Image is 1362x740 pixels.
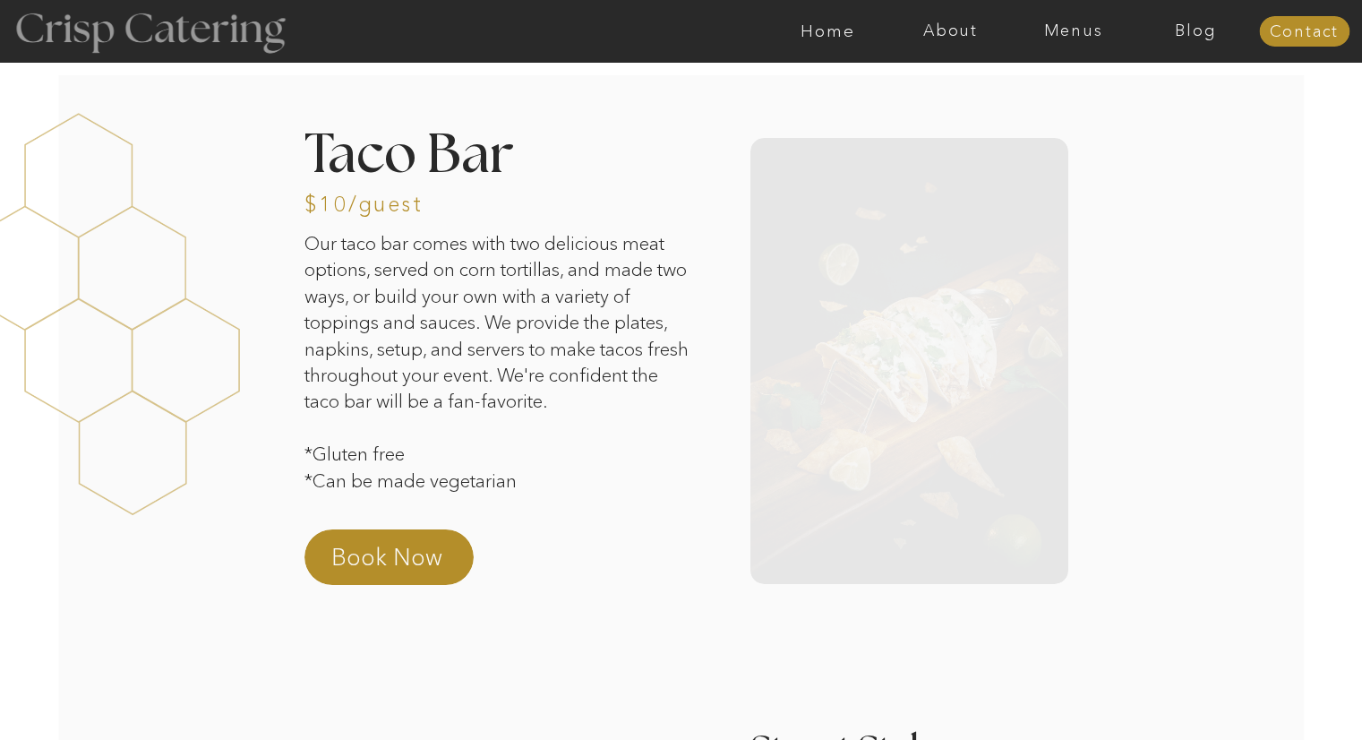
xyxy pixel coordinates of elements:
a: About [889,22,1012,40]
a: Menus [1012,22,1135,40]
h3: $10/guest [304,194,407,211]
p: Our taco bar comes with two delicious meat options, served on corn tortillas, and made two ways, ... [304,230,696,510]
a: Contact [1259,23,1349,41]
a: Home [767,22,889,40]
a: Book Now [331,541,489,584]
a: Blog [1135,22,1257,40]
h2: Taco Bar [304,129,648,176]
